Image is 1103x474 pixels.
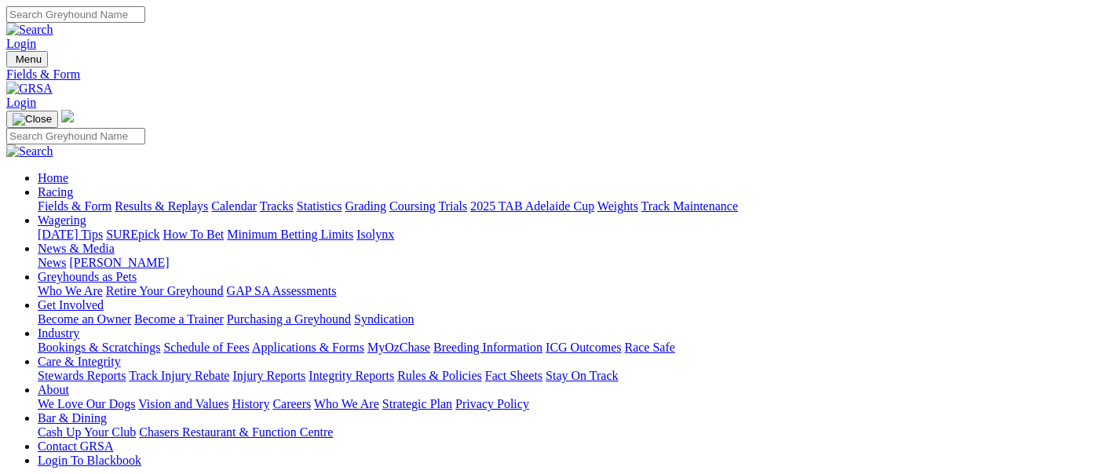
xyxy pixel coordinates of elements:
a: Breeding Information [433,341,542,354]
a: Syndication [354,312,414,326]
a: About [38,383,69,396]
a: Stay On Track [546,369,618,382]
a: Greyhounds as Pets [38,270,137,283]
a: MyOzChase [367,341,430,354]
input: Search [6,6,145,23]
a: We Love Our Dogs [38,397,135,410]
a: Integrity Reports [309,369,394,382]
a: Login [6,37,36,50]
a: News & Media [38,242,115,255]
div: Wagering [38,228,1097,242]
a: News [38,256,66,269]
a: Who We Are [314,397,379,410]
a: [PERSON_NAME] [69,256,169,269]
a: Bar & Dining [38,411,107,425]
a: Stewards Reports [38,369,126,382]
a: Rules & Policies [397,369,482,382]
a: Grading [345,199,386,213]
a: Track Maintenance [641,199,738,213]
a: Race Safe [624,341,674,354]
a: Racing [38,185,73,199]
a: Retire Your Greyhound [106,284,224,297]
a: Who We Are [38,284,103,297]
a: Isolynx [356,228,394,241]
a: Fact Sheets [485,369,542,382]
a: Fields & Form [6,67,1097,82]
img: Search [6,23,53,37]
a: Careers [272,397,311,410]
a: Get Involved [38,298,104,312]
a: Statistics [297,199,342,213]
div: About [38,397,1097,411]
div: Greyhounds as Pets [38,284,1097,298]
a: Cash Up Your Club [38,425,136,439]
button: Toggle navigation [6,111,58,128]
a: Chasers Restaurant & Function Centre [139,425,333,439]
a: Become an Owner [38,312,131,326]
img: logo-grsa-white.png [61,110,74,122]
a: Login [6,96,36,109]
a: Purchasing a Greyhound [227,312,351,326]
a: Care & Integrity [38,355,121,368]
img: GRSA [6,82,53,96]
div: Industry [38,341,1097,355]
div: Care & Integrity [38,369,1097,383]
a: Calendar [211,199,257,213]
a: [DATE] Tips [38,228,103,241]
a: Bookings & Scratchings [38,341,160,354]
a: Applications & Forms [252,341,364,354]
a: Trials [438,199,467,213]
img: Close [13,113,52,126]
a: Industry [38,326,79,340]
img: Search [6,144,53,159]
div: Racing [38,199,1097,213]
a: Weights [597,199,638,213]
a: Tracks [260,199,294,213]
a: Track Injury Rebate [129,369,229,382]
button: Toggle navigation [6,51,48,67]
a: Fields & Form [38,199,111,213]
a: Schedule of Fees [163,341,249,354]
a: Vision and Values [138,397,228,410]
a: Home [38,171,68,184]
a: Coursing [389,199,436,213]
a: Contact GRSA [38,439,113,453]
a: Strategic Plan [382,397,452,410]
a: Login To Blackbook [38,454,141,467]
span: Menu [16,53,42,65]
a: How To Bet [163,228,225,241]
a: 2025 TAB Adelaide Cup [470,199,594,213]
a: Become a Trainer [134,312,224,326]
div: Bar & Dining [38,425,1097,439]
input: Search [6,128,145,144]
a: Results & Replays [115,199,208,213]
div: News & Media [38,256,1097,270]
div: Get Involved [38,312,1097,326]
a: SUREpick [106,228,159,241]
a: History [232,397,269,410]
a: Wagering [38,213,86,227]
a: Privacy Policy [455,397,529,410]
a: ICG Outcomes [546,341,621,354]
a: Minimum Betting Limits [227,228,353,241]
a: Injury Reports [232,369,305,382]
a: GAP SA Assessments [227,284,337,297]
